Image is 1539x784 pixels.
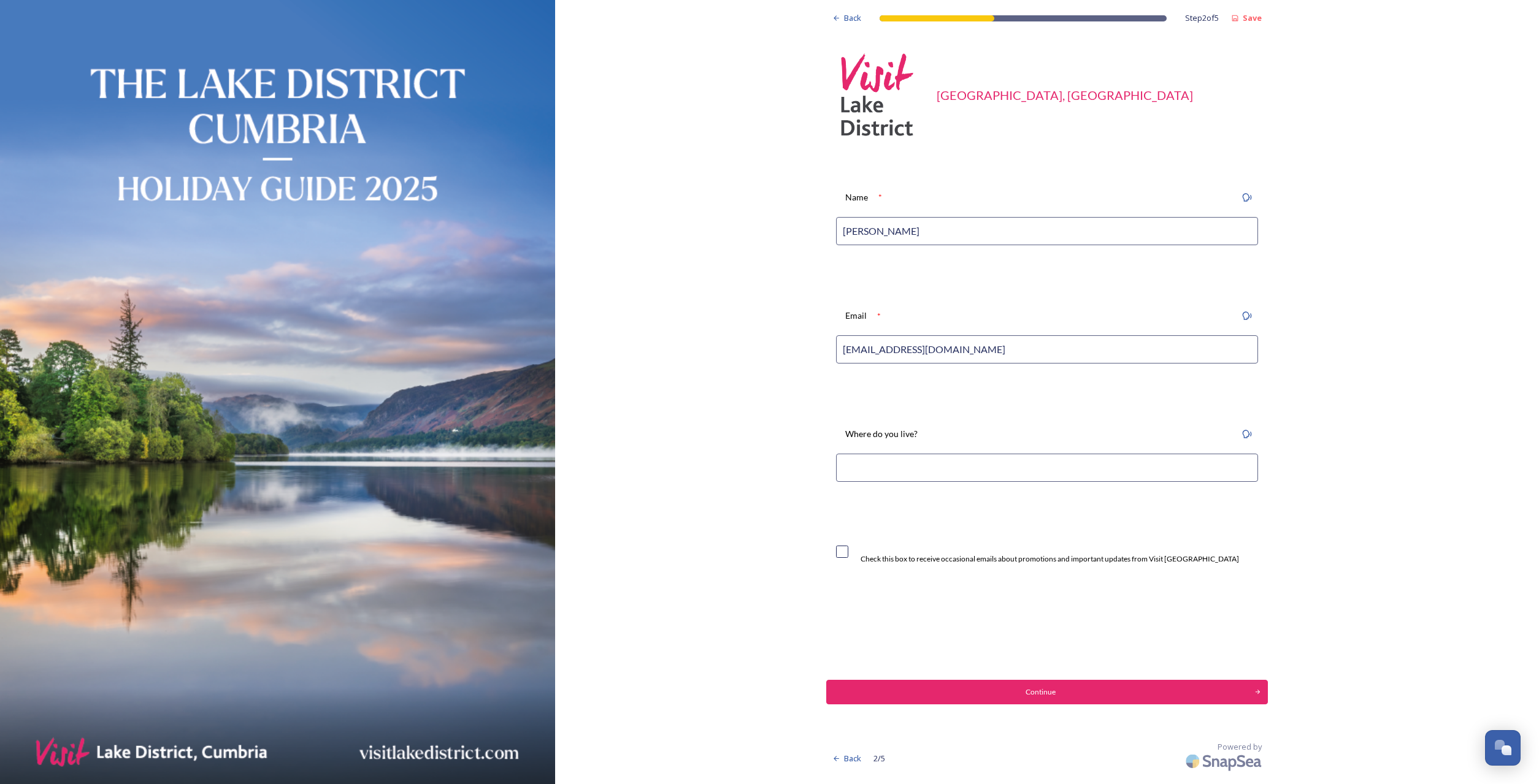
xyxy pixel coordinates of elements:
[826,680,1268,704] button: Continue
[836,335,1258,363] input: Email
[833,687,1248,698] div: Continue
[832,49,924,141] img: Square-VLD-Logo-Pink-Grey.png
[836,217,1258,245] input: Name
[826,601,1013,649] iframe: reCAPTCHA
[836,421,927,447] div: Where do you live?
[1243,12,1262,23] strong: Save
[836,302,876,329] div: Email
[1218,741,1262,753] span: Powered by
[1485,730,1521,766] button: Open Chat
[1185,12,1219,24] span: Step 2 of 5
[861,554,1239,565] div: Check this box to receive occasional emails about promotions and important updates from Visit [GE...
[836,184,877,211] div: Name
[1182,747,1268,775] img: SnapSea Logo
[937,86,1193,104] div: [GEOGRAPHIC_DATA], [GEOGRAPHIC_DATA]
[844,753,861,764] span: Back
[844,12,861,24] span: Back
[873,753,885,764] span: 2 / 5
